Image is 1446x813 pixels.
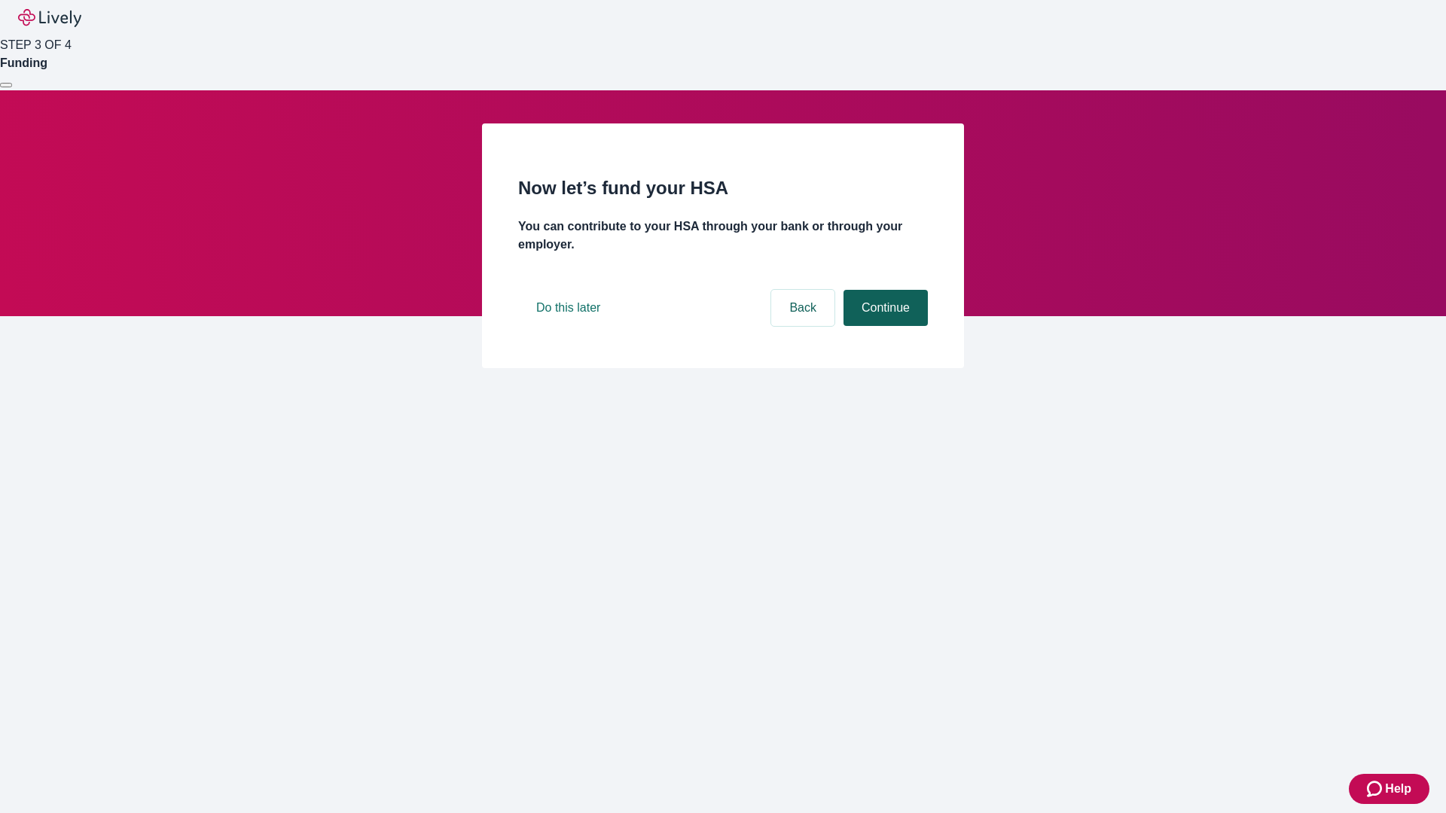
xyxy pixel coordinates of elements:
svg: Zendesk support icon [1367,780,1385,798]
button: Do this later [518,290,618,326]
h4: You can contribute to your HSA through your bank or through your employer. [518,218,928,254]
button: Continue [843,290,928,326]
button: Back [771,290,834,326]
h2: Now let’s fund your HSA [518,175,928,202]
span: Help [1385,780,1411,798]
img: Lively [18,9,81,27]
button: Zendesk support iconHelp [1349,774,1429,804]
